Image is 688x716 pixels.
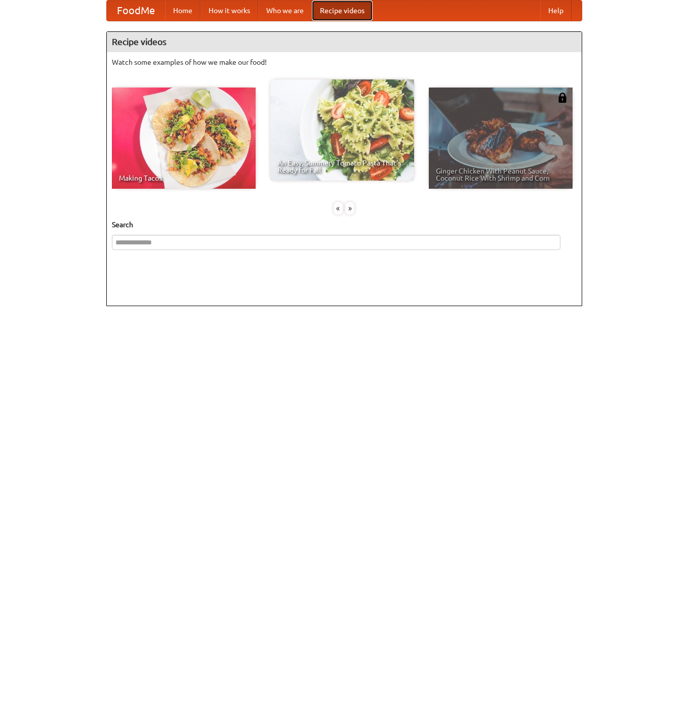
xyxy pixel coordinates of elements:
a: Home [165,1,200,21]
span: Making Tacos [119,175,249,182]
div: » [345,202,354,215]
a: Making Tacos [112,88,256,189]
span: An Easy, Summery Tomato Pasta That's Ready for Fall [277,159,407,174]
a: How it works [200,1,258,21]
h4: Recipe videos [107,32,582,52]
img: 483408.png [557,93,568,103]
a: An Easy, Summery Tomato Pasta That's Ready for Fall [270,79,414,181]
p: Watch some examples of how we make our food! [112,57,577,67]
a: Help [540,1,572,21]
div: « [334,202,343,215]
a: Recipe videos [312,1,373,21]
a: Who we are [258,1,312,21]
a: FoodMe [107,1,165,21]
h5: Search [112,220,577,230]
